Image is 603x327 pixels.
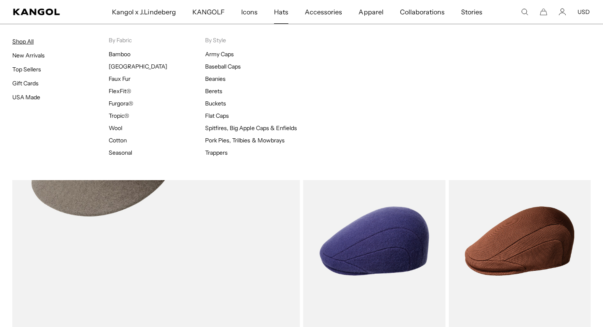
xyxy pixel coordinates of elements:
a: Baseball Caps [205,63,241,70]
a: Bamboo [109,50,130,58]
a: Beanies [205,75,226,82]
a: Berets [205,87,222,95]
a: Flat Caps [205,112,229,119]
a: USA Made [12,94,40,101]
a: Top Sellers [12,66,41,73]
p: By Style [205,37,301,44]
button: Cart [540,8,547,16]
a: FlexFit® [109,87,131,95]
a: Faux Fur [109,75,130,82]
a: Pork Pies, Trilbies & Mowbrays [205,137,285,144]
a: Furgora® [109,100,133,107]
a: [GEOGRAPHIC_DATA] [109,63,167,70]
a: New Arrivals [12,52,45,59]
button: USD [578,8,590,16]
a: Army Caps [205,50,234,58]
a: Account [559,8,566,16]
a: Seasonal [109,149,132,156]
p: By Fabric [109,37,205,44]
a: Trappers [205,149,228,156]
a: Spitfires, Big Apple Caps & Enfields [205,124,297,132]
a: Wool [109,124,122,132]
a: Gift Cards [12,80,39,87]
a: Kangol [13,9,73,15]
a: Cotton [109,137,127,144]
summary: Search here [521,8,528,16]
a: Buckets [205,100,226,107]
a: Tropic® [109,112,129,119]
a: Shop All [12,38,34,45]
